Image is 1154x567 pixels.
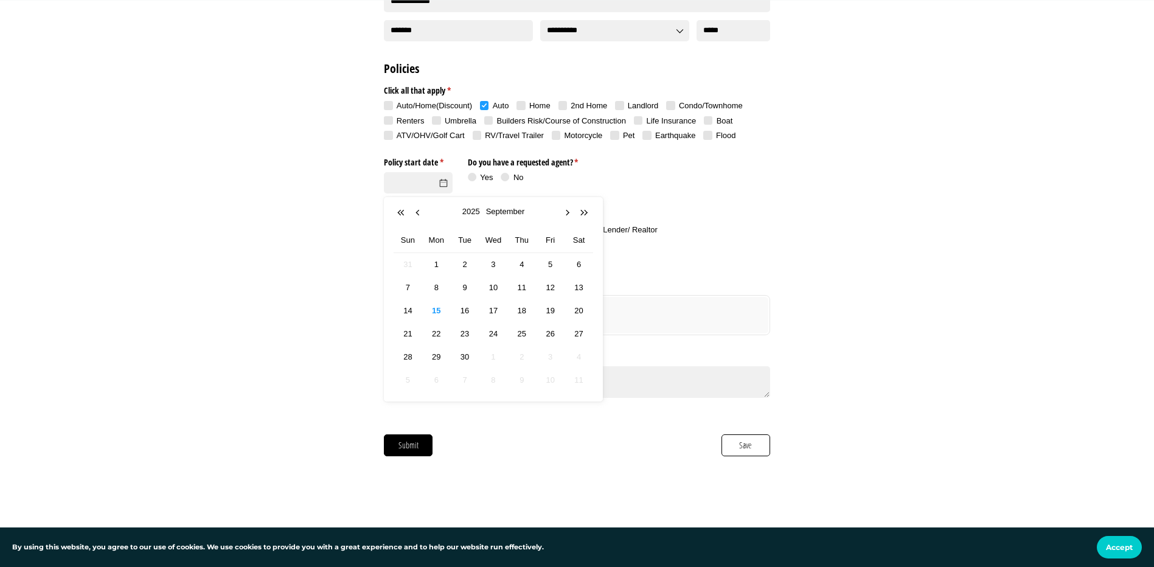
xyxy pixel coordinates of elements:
[1097,536,1142,558] button: Accept
[397,116,425,125] span: Renters
[397,131,465,140] span: ATV/​OHV/​Golf Cart
[562,207,574,219] button: Next Month
[480,173,493,182] span: Yes
[565,131,603,140] span: Motorcycle
[394,228,422,253] th: Sun
[457,304,471,318] span: 16
[445,116,476,125] span: Umbrella
[716,131,736,140] span: Flood
[429,327,443,341] span: 22
[543,304,557,318] span: 19
[468,153,586,169] legend: Do you have a requested agent?
[384,81,770,97] legend: Click all that apply
[486,327,500,341] span: 24
[646,116,696,125] span: Life Insurance
[486,373,500,387] span: 8
[401,373,415,387] span: 5
[401,350,415,364] span: 28
[451,228,479,253] th: Tue
[536,228,565,253] th: Fri
[515,373,529,387] span: 9
[12,542,544,553] p: By using this website, you agree to our use of cookies. We use cookies to provide you with a grea...
[479,228,508,253] th: Wed
[429,280,443,294] span: 8
[486,257,500,271] span: 3
[384,20,532,41] input: City
[457,327,471,341] span: 23
[543,350,557,364] span: 3
[515,304,529,318] span: 18
[572,350,586,364] span: 4
[697,20,770,41] input: Zip Code
[515,327,529,341] span: 25
[565,228,593,253] th: Sat
[717,116,733,125] span: Boat
[655,131,696,140] span: Earthquake
[628,101,659,110] span: Landlord
[572,304,586,318] span: 20
[540,20,689,41] input: State
[515,280,529,294] span: 11
[413,207,425,219] button: Previous Month
[384,153,452,169] label: Policy start date
[572,327,586,341] span: 27
[515,257,529,271] span: 4
[507,228,536,253] th: Thu
[529,101,551,110] span: Home
[459,205,483,218] span: 2025
[401,327,415,341] span: 21
[623,131,635,140] span: Pet
[513,173,524,182] span: No
[397,101,472,110] span: Auto/​Home(Discount)
[571,101,607,110] span: 2nd Home
[457,257,471,271] span: 2
[679,101,743,110] span: Condo/​Townhome
[401,304,415,318] span: 14
[486,304,500,318] span: 17
[429,257,443,271] span: 1
[572,373,586,387] span: 11
[543,327,557,341] span: 26
[483,205,528,218] span: September
[486,280,500,294] span: 10
[515,350,529,364] span: 2
[572,280,586,294] span: 13
[497,116,626,125] span: Builders Risk/​Course of Construction
[603,225,658,234] span: Lender/​ Realtor
[457,350,471,364] span: 30
[396,207,408,219] button: Previous Year
[457,373,471,387] span: 7
[429,350,443,364] span: 29
[493,101,509,110] span: Auto
[384,60,770,77] h2: Policies
[401,257,415,271] span: 31
[739,439,753,452] span: Save
[457,280,471,294] span: 9
[429,373,443,387] span: 6
[579,207,591,219] button: Next Year
[422,228,451,253] th: Mon
[384,100,770,145] div: checkbox-group
[485,131,544,140] span: RV/​Travel Trailer
[429,304,443,318] span: 15
[543,280,557,294] span: 12
[486,350,500,364] span: 1
[398,439,419,452] span: Submit
[1106,543,1133,552] span: Accept
[543,373,557,387] span: 10
[572,257,586,271] span: 6
[384,434,433,456] button: Submit
[401,280,415,294] span: 7
[721,434,770,456] button: Save
[543,257,557,271] span: 5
